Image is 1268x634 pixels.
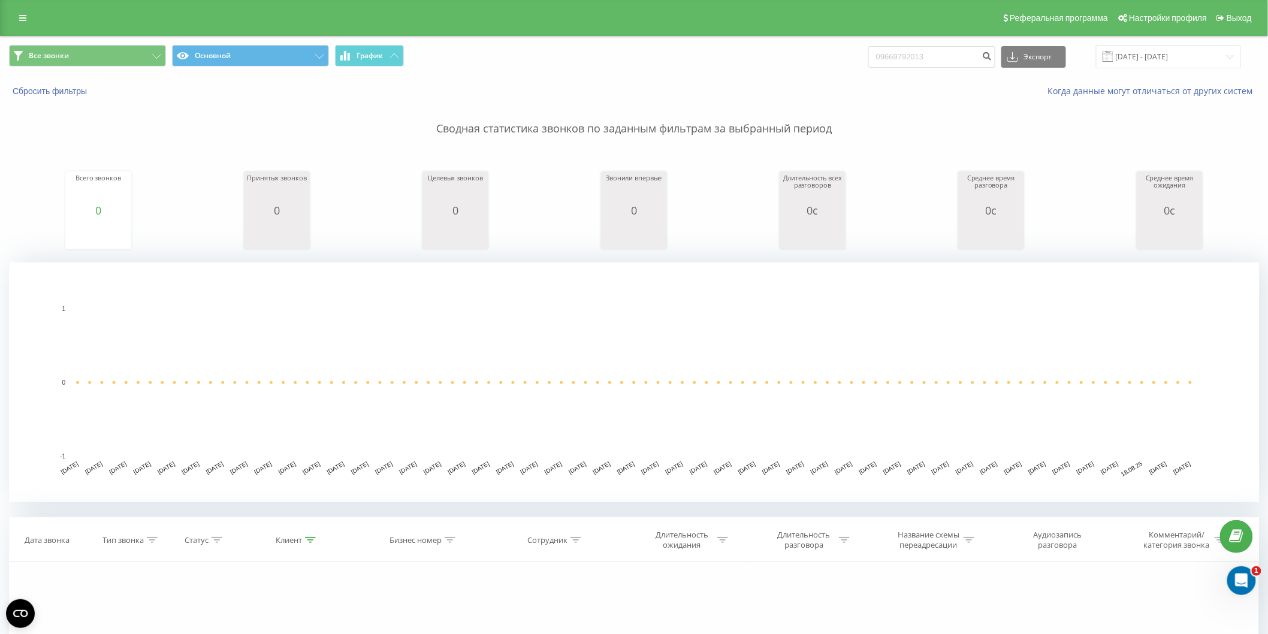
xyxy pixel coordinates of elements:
div: Аудиозапись разговора [1019,530,1097,550]
span: Настройки профиля [1129,13,1207,23]
div: Комментарий/категория звонка [1142,530,1212,550]
text: [DATE] [931,460,950,475]
text: [DATE] [616,460,636,475]
div: Целевых звонков [425,174,485,204]
text: [DATE] [713,460,732,475]
text: [DATE] [955,460,974,475]
div: Длительность разговора [772,530,836,550]
div: Среднее время разговора [961,174,1021,204]
div: 0с [783,204,843,216]
div: Длительность всех разговоров [783,174,843,204]
button: Open CMP widget [6,599,35,628]
svg: A chart. [1140,216,1200,252]
text: [DATE] [108,460,128,475]
div: 0с [961,204,1021,216]
text: [DATE] [737,460,757,475]
span: Реферальная программа [1010,13,1108,23]
a: Когда данные могут отличаться от других систем [1048,85,1259,96]
text: [DATE] [229,460,249,475]
span: 1 [1252,566,1261,576]
div: Звонили впервые [604,174,664,204]
text: [DATE] [1003,460,1023,475]
div: 0 [68,204,128,216]
div: Принятых звонков [247,174,307,204]
text: [DATE] [567,460,587,475]
text: [DATE] [1076,460,1095,475]
text: [DATE] [156,460,176,475]
div: Среднее время ожидания [1140,174,1200,204]
div: 0 [247,204,307,216]
text: [DATE] [786,460,805,475]
text: [DATE] [326,460,346,475]
text: [DATE] [689,460,708,475]
button: Сбросить фильтры [9,86,93,96]
div: 0 [425,204,485,216]
text: [DATE] [979,460,998,475]
p: Сводная статистика звонков по заданным фильтрам за выбранный период [9,97,1259,137]
svg: A chart. [425,216,485,252]
svg: A chart. [783,216,843,252]
text: [DATE] [592,460,612,475]
span: Выход [1227,13,1252,23]
text: [DATE] [1027,460,1047,475]
text: [DATE] [858,460,878,475]
button: Экспорт [1001,46,1066,68]
text: [DATE] [810,460,829,475]
span: График [357,52,384,60]
text: [DATE] [1052,460,1071,475]
text: [DATE] [446,460,466,475]
svg: A chart. [604,216,664,252]
div: Тип звонка [102,535,144,545]
text: [DATE] [374,460,394,475]
text: [DATE] [277,460,297,475]
text: [DATE] [1172,460,1192,475]
text: [DATE] [906,460,926,475]
text: [DATE] [422,460,442,475]
input: Поиск по номеру [868,46,995,68]
text: [DATE] [640,460,660,475]
div: Клиент [276,535,302,545]
text: [DATE] [180,460,200,475]
span: Все звонки [29,51,69,61]
text: [DATE] [882,460,902,475]
div: Всего звонков [68,174,128,204]
div: 0с [1140,204,1200,216]
text: [DATE] [84,460,104,475]
text: [DATE] [495,460,515,475]
text: [DATE] [253,460,273,475]
svg: A chart. [9,262,1260,502]
text: 1 [62,306,65,312]
text: [DATE] [1100,460,1119,475]
div: Название схемы переадресации [896,530,961,550]
svg: A chart. [68,216,128,252]
button: Основной [172,45,329,67]
iframe: Intercom live chat [1227,566,1256,595]
svg: A chart. [961,216,1021,252]
div: A chart. [247,216,307,252]
div: Бизнес номер [390,535,442,545]
div: Дата звонка [25,535,70,545]
text: [DATE] [301,460,321,475]
div: Статус [185,535,209,545]
div: Длительность ожидания [650,530,714,550]
text: [DATE] [132,460,152,475]
button: Все звонки [9,45,166,67]
div: 0 [604,204,664,216]
text: [DATE] [398,460,418,475]
text: [DATE] [1148,460,1168,475]
button: График [335,45,404,67]
text: [DATE] [520,460,539,475]
text: [DATE] [471,460,491,475]
text: -1 [60,453,65,460]
text: [DATE] [544,460,563,475]
text: 0 [62,379,65,386]
text: [DATE] [761,460,781,475]
text: [DATE] [350,460,370,475]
